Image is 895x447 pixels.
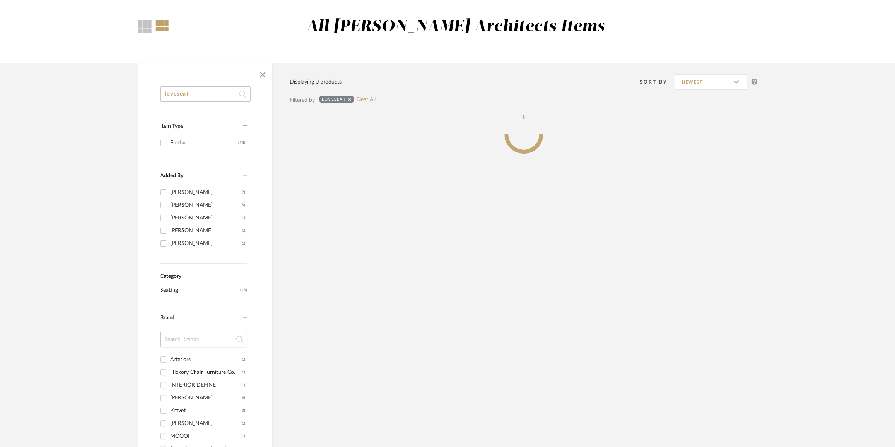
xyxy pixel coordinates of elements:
div: [PERSON_NAME] [170,392,241,404]
span: Seating [160,284,238,297]
div: Product [170,137,238,149]
div: (15) [238,137,245,149]
a: Clear All [356,96,376,103]
span: Item Type [160,123,183,129]
input: Search within 0 results [160,86,251,102]
div: [PERSON_NAME] [170,212,241,224]
div: INTERIOR DEFINE [170,379,241,391]
div: (1) [241,366,245,378]
button: Close [255,67,270,82]
div: [PERSON_NAME] [170,224,241,237]
div: (1) [241,212,245,224]
div: MOOOI [170,430,241,442]
div: loveseat [322,97,346,102]
div: (5) [241,199,245,211]
div: Arteriors [170,353,241,366]
div: [PERSON_NAME] [170,186,241,199]
div: Displaying 0 products [290,78,342,86]
input: Search Brands [160,332,247,347]
span: Added By [160,173,183,178]
div: All [PERSON_NAME] Architects Items [306,17,605,37]
div: (1) [241,237,245,250]
div: (7) [241,186,245,199]
div: (1) [241,417,245,430]
div: Kravet [170,404,241,417]
div: [PERSON_NAME] [170,417,241,430]
div: (1) [241,430,245,442]
div: Filtered by [290,96,315,104]
div: (1) [241,224,245,237]
span: Category [160,273,181,280]
div: (3) [241,404,245,417]
div: (1) [241,379,245,391]
div: (1) [241,353,245,366]
div: Sort By [640,78,674,86]
span: Brand [160,315,174,320]
div: Hickory Chair Furniture Co. [170,366,241,378]
span: (15) [240,284,247,296]
div: (4) [241,392,245,404]
div: [PERSON_NAME] [170,237,241,250]
div: [PERSON_NAME] [170,199,241,211]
